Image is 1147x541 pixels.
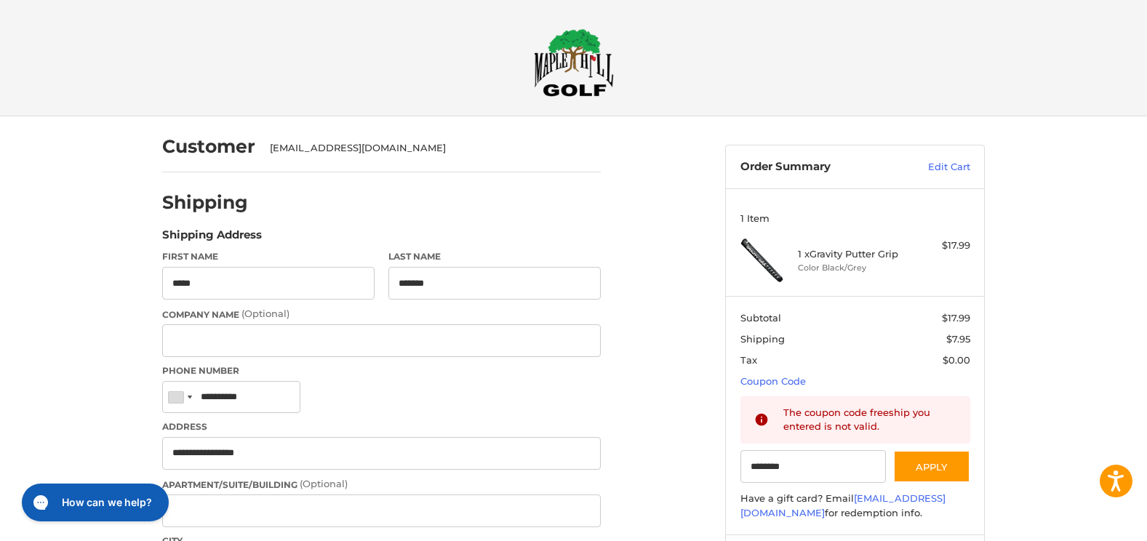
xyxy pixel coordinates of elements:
[783,406,956,434] div: The coupon code freeship you entered is not valid.
[162,135,255,158] h2: Customer
[946,333,970,345] span: $7.95
[740,312,781,324] span: Subtotal
[740,492,970,520] div: Have a gift card? Email for redemption info.
[893,450,970,483] button: Apply
[162,477,601,492] label: Apartment/Suite/Building
[162,307,601,321] label: Company Name
[388,250,601,263] label: Last Name
[270,141,587,156] div: [EMAIL_ADDRESS][DOMAIN_NAME]
[162,364,601,377] label: Phone Number
[740,212,970,224] h3: 1 Item
[942,312,970,324] span: $17.99
[162,191,248,214] h2: Shipping
[162,420,601,433] label: Address
[241,308,289,319] small: (Optional)
[798,248,909,260] h4: 1 x Gravity Putter Grip
[300,478,348,489] small: (Optional)
[740,333,785,345] span: Shipping
[740,160,897,175] h3: Order Summary
[740,450,887,483] input: Gift Certificate or Coupon Code
[1027,502,1147,541] iframe: Google Customer Reviews
[897,160,970,175] a: Edit Cart
[740,354,757,366] span: Tax
[740,492,946,518] a: [EMAIL_ADDRESS][DOMAIN_NAME]
[740,375,806,387] a: Coupon Code
[943,354,970,366] span: $0.00
[162,227,262,250] legend: Shipping Address
[913,239,970,253] div: $17.99
[162,250,375,263] label: First Name
[534,28,614,97] img: Maple Hill Golf
[798,262,909,274] li: Color Black/Grey
[15,478,173,526] iframe: Gorgias live chat messenger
